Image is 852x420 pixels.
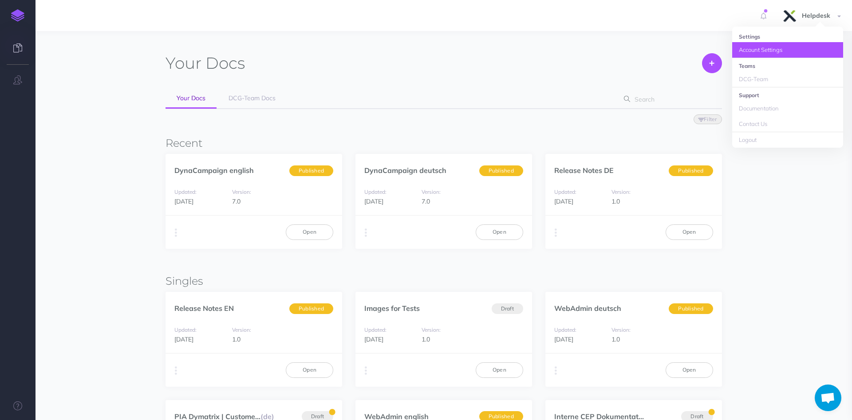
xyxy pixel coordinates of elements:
h3: Recent [166,137,722,149]
span: 1.0 [611,335,620,343]
h1: Docs [166,53,245,73]
span: 7.0 [422,197,430,205]
div: Open chat [815,385,841,411]
a: Open [666,362,713,377]
small: Updated: [554,188,576,195]
i: More actions [555,365,557,377]
a: Open [286,224,333,239]
span: [DATE] [364,197,383,205]
img: WYOTMLX6xGdHPV2H6tKH56ymqHZQazGuy4TLQbUt.png [782,8,797,24]
a: Images for Tests [364,304,420,313]
a: Open [476,362,523,377]
span: 1.0 [611,197,620,205]
span: [DATE] [554,335,573,343]
a: Account Settings [732,42,843,58]
input: Search [632,91,708,107]
small: Version: [611,326,631,333]
span: Your Docs [177,94,205,102]
a: Documentation [732,101,843,116]
a: Release Notes DE [554,166,614,175]
span: [DATE] [174,197,193,205]
span: DCG-Team Docs [229,94,276,102]
li: Settings [732,31,843,42]
small: Version: [232,188,251,195]
i: More actions [365,227,367,239]
small: Updated: [554,326,576,333]
span: [DATE] [364,335,383,343]
button: Filter [694,114,722,124]
a: Your Docs [166,89,217,109]
a: WebAdmin deutsch [554,304,621,313]
li: Teams [732,60,843,71]
i: More actions [175,365,177,377]
small: Version: [232,326,251,333]
a: DCG-Team [732,71,843,87]
i: More actions [175,227,177,239]
small: Updated: [364,326,387,333]
a: Release Notes EN [174,304,234,313]
span: Your [166,53,201,73]
i: More actions [365,365,367,377]
a: DynaCampaign deutsch [364,166,446,175]
span: Helpdesk [797,12,835,20]
a: Contact Us [732,116,843,132]
a: DynaCampaign english [174,166,254,175]
img: logo-mark.svg [11,9,24,22]
a: Open [286,362,333,377]
span: 7.0 [232,197,241,205]
h3: Singles [166,275,722,287]
a: DCG-Team Docs [217,89,287,108]
a: Open [666,224,713,239]
small: Updated: [364,188,387,195]
li: Support [732,90,843,101]
span: [DATE] [174,335,193,343]
span: 1.0 [422,335,430,343]
small: Version: [611,188,631,195]
a: Logout [732,132,843,148]
small: Version: [422,188,441,195]
a: Open [476,224,523,239]
small: Updated: [174,326,197,333]
span: [DATE] [554,197,573,205]
small: Version: [422,326,441,333]
small: Updated: [174,188,197,195]
i: More actions [555,227,557,239]
span: 1.0 [232,335,241,343]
